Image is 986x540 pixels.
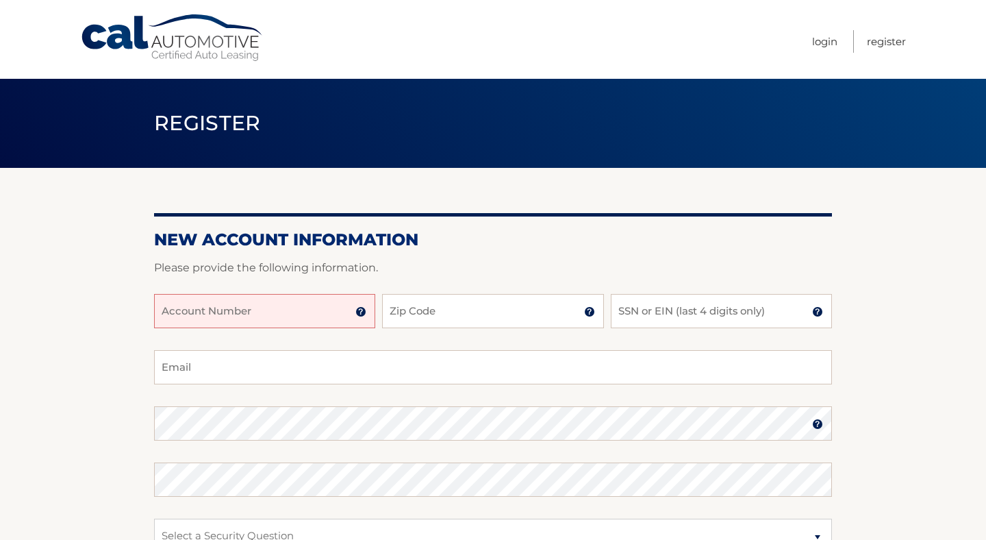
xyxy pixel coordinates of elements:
input: Email [154,350,832,384]
span: Register [154,110,261,136]
a: Register [867,30,906,53]
input: Account Number [154,294,375,328]
a: Login [812,30,837,53]
img: tooltip.svg [584,306,595,317]
h2: New Account Information [154,230,832,250]
a: Cal Automotive [80,14,265,62]
input: SSN or EIN (last 4 digits only) [611,294,832,328]
p: Please provide the following information. [154,258,832,278]
img: tooltip.svg [355,306,366,317]
input: Zip Code [382,294,603,328]
img: tooltip.svg [812,419,823,430]
img: tooltip.svg [812,306,823,317]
